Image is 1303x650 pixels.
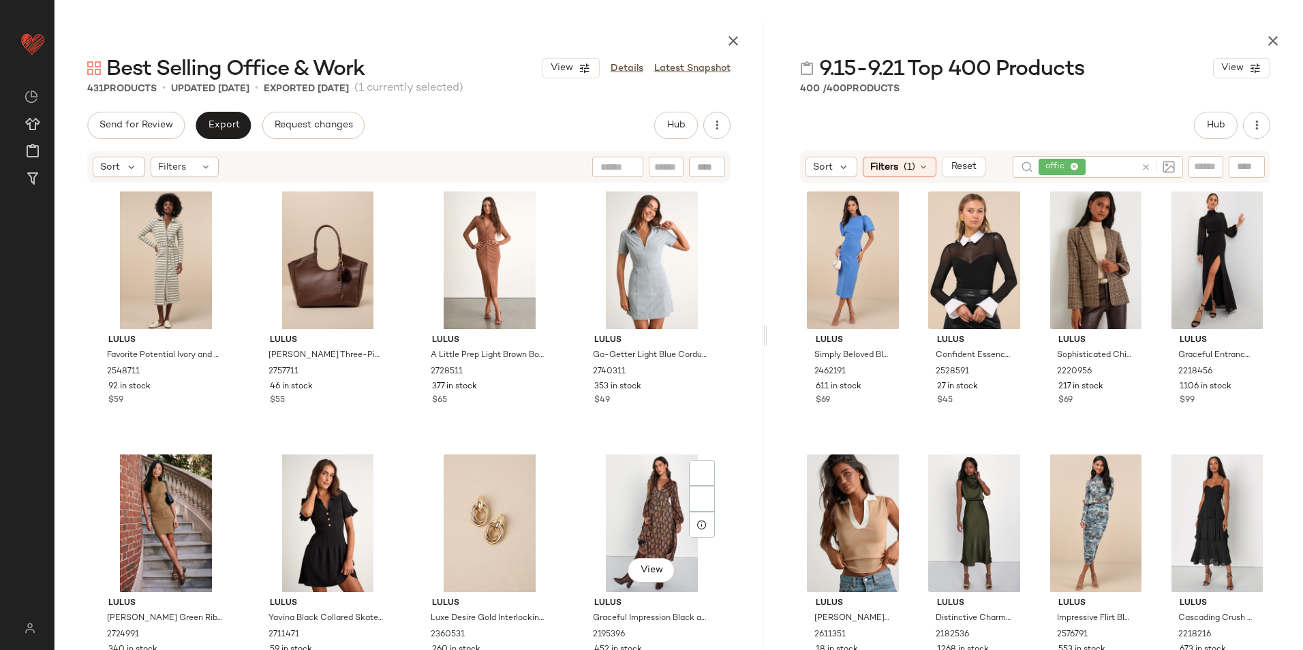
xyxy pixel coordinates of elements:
span: Lulus [1180,598,1255,610]
button: View [542,58,599,78]
span: (1) [904,160,915,174]
span: Simply Beloved Blue Puff Sleeve Bodycon Midi Dress [814,350,889,362]
img: 11897961_2462191.jpg [805,191,902,329]
span: Send for Review [99,120,173,131]
img: 10803301_2218456.jpg [1169,191,1266,329]
button: Request changes [262,112,365,139]
span: 92 in stock [108,381,151,393]
span: Sophisticated Chic Brown Plaid Tweed Blazer [1057,350,1132,362]
button: Export [196,112,251,139]
span: [PERSON_NAME] Three-Piece Tote Bag [269,350,384,362]
img: 2740311_01_hero_2025-09-08.jpg [583,191,720,329]
span: Best Selling Office & Work [106,56,365,83]
span: $45 [937,394,953,407]
img: svg%3e [87,61,101,75]
span: Go-Getter Light Blue Corduroy Mini Dress With Pockets [593,350,708,362]
span: Luxe Desire Gold Interlocking Hoop Earrings [431,613,546,625]
img: 12222141_2548711.jpg [97,191,234,329]
a: Details [611,61,643,76]
span: 2360531 [431,629,465,641]
img: 2611351_2_01_hero_Retakes_2025-08-11.jpg [805,454,902,592]
span: Cascading Crush Black Tiered Bustier Midi Dress [1178,613,1253,625]
span: 2740311 [593,366,626,378]
span: (1 currently selected) [354,80,463,97]
span: Lulus [432,598,547,610]
img: 10766081_2218216.jpg [1169,454,1266,592]
span: Lulus [594,335,709,347]
span: Lulus [816,598,891,610]
button: View [628,558,674,583]
span: Graceful Impression Black and Orange Floral Print Midi Dress [593,613,708,625]
button: Hub [654,112,698,139]
span: 400 [827,84,846,94]
span: 9.15-9.21 Top 400 Products [819,56,1084,83]
button: Reset [942,157,985,177]
img: svg%3e [800,61,814,75]
span: View [549,63,572,74]
p: updated [DATE] [171,82,249,96]
span: Sort [100,160,120,174]
span: Hub [1206,120,1225,131]
img: 2728511_02_fullbody_2025-09-03.jpg [421,191,558,329]
img: 2711471_01_hero_2025-08-14.jpg [259,454,396,592]
span: Lulus [816,335,891,347]
img: heart_red.DM2ytmEG.svg [19,30,46,57]
span: Lulus [937,335,1012,347]
span: 2711471 [269,629,299,641]
span: 2611351 [814,629,846,641]
span: [PERSON_NAME] Green Ribbed Mock Neck Sweater Mini Dress [107,613,222,625]
button: Send for Review [87,112,185,139]
span: Confident Essence Black and White Mesh Long Sleeve Bodysuit [936,350,1011,362]
span: Impressive Flirt Blue Floral Mesh Ruched Mock Neck Midi Dress [1057,613,1132,625]
span: 400 / [800,84,827,94]
span: A Little Prep Light Brown Bodycon Midi Dress [431,350,546,362]
span: Lulus [594,598,709,610]
button: View [1213,58,1270,78]
span: 27 in stock [937,381,978,393]
span: Lulus [270,598,385,610]
span: Filters [158,160,186,174]
span: $55 [270,394,285,407]
span: 2218456 [1178,366,1212,378]
span: 2195396 [593,629,625,641]
p: Exported [DATE] [264,82,349,96]
span: Lulus [937,598,1012,610]
span: Lulus [432,335,547,347]
img: 10587881_2182536.jpg [926,454,1023,592]
button: Hub [1194,112,1238,139]
span: 611 in stock [816,381,861,393]
div: Products [87,82,157,96]
span: [PERSON_NAME] and White Collared Sweater Top [814,613,889,625]
span: 2182536 [936,629,969,641]
span: Distinctive Charm [PERSON_NAME] Satin [MEDICAL_DATA] Midi Dress [936,613,1011,625]
span: 2576791 [1057,629,1088,641]
span: 2724991 [107,629,139,641]
span: Reset [951,161,977,172]
span: Lulus [270,335,385,347]
img: 2757711_02_front_2025-08-27.jpg [259,191,396,329]
span: Lulus [108,335,224,347]
span: Graceful Entrance Black Long Sleeve Backless Maxi Dress [1178,350,1253,362]
span: Yavina Black Collared Skater Sweater Mini Dress [269,613,384,625]
span: Lulus [1058,598,1133,610]
img: 12108941_2528591.jpg [926,191,1023,329]
span: 1106 in stock [1180,381,1231,393]
a: Latest Snapshot [654,61,731,76]
img: svg%3e [16,623,43,634]
span: 2728511 [431,366,463,378]
span: $65 [432,394,447,407]
span: View [639,565,662,576]
img: 12381761_2576791.jpg [1047,454,1144,592]
img: svg%3e [25,90,38,104]
span: Export [207,120,239,131]
span: Favorite Potential Ivory and Olive Striped Ribbed Midi Dress [107,350,222,362]
span: $69 [816,394,830,407]
span: Sort [813,160,833,174]
img: 11380701_2360531.jpg [421,454,558,592]
span: • [255,80,258,97]
img: 10792741_2220956.jpg [1047,191,1144,329]
span: Lulus [1058,335,1133,347]
span: 217 in stock [1058,381,1103,393]
div: Products [800,82,900,96]
span: Lulus [108,598,224,610]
